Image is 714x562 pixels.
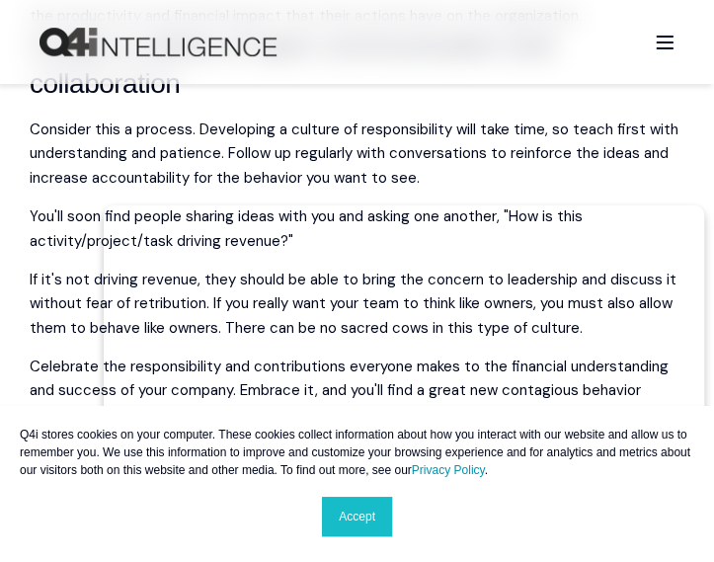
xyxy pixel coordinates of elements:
a: Back to Home [40,28,277,57]
img: Q4intelligence, LLC logo [40,28,277,57]
p: Celebrate the responsibility and contributions everyone makes to the financial understanding and ... [30,355,684,427]
p: You'll soon find people sharing ideas with you and asking one another, "How is this activity/proj... [30,204,684,253]
p: If it's not driving revenue, they should be able to bring the concern to leadership and discuss i... [30,268,684,340]
iframe: Popup CTA [104,205,704,552]
p: Q4i stores cookies on your computer. These cookies collect information about how you interact wit... [20,426,694,479]
a: Accept [322,497,392,536]
p: Consider this a process. Developing a culture of responsibility will take time, so teach first wi... [30,118,684,190]
a: Open Burger Menu [645,26,684,59]
a: Privacy Policy [412,463,485,477]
